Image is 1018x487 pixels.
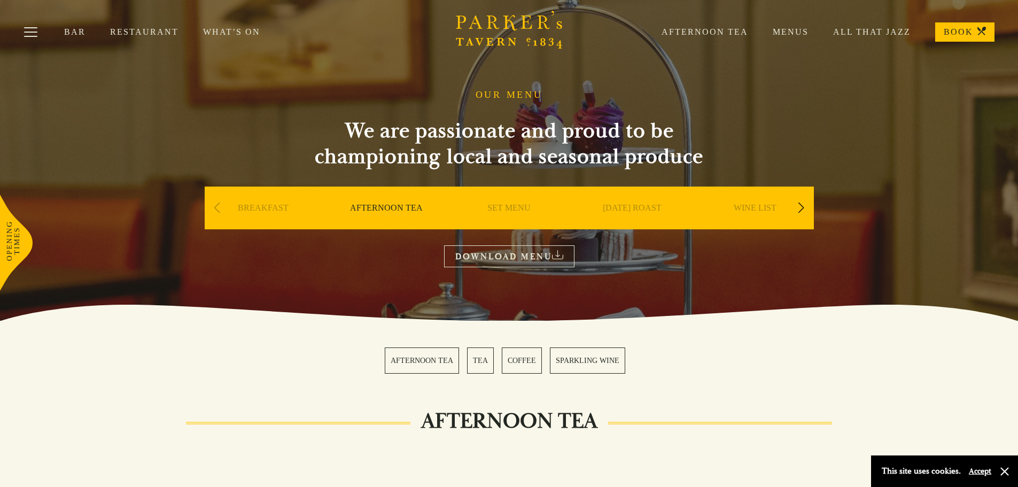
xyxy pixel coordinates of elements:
[350,203,423,245] a: AFTERNOON TEA
[238,203,289,245] a: BREAKFAST
[502,347,542,374] a: 3 / 4
[550,347,625,374] a: 4 / 4
[603,203,662,245] a: [DATE] ROAST
[794,196,809,220] div: Next slide
[969,466,991,476] button: Accept
[999,466,1010,477] button: Close and accept
[882,463,961,479] p: This site uses cookies.
[410,408,608,434] h2: AFTERNOON TEA
[573,187,691,261] div: 4 / 9
[210,196,224,220] div: Previous slide
[734,203,776,245] a: WINE LIST
[328,187,445,261] div: 2 / 9
[444,245,574,267] a: DOWNLOAD MENU
[205,187,322,261] div: 1 / 9
[296,118,723,169] h2: We are passionate and proud to be championing local and seasonal produce
[487,203,531,245] a: SET MENU
[467,347,494,374] a: 2 / 4
[696,187,814,261] div: 5 / 9
[385,347,459,374] a: 1 / 4
[450,187,568,261] div: 3 / 9
[476,89,543,101] h1: OUR MENU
